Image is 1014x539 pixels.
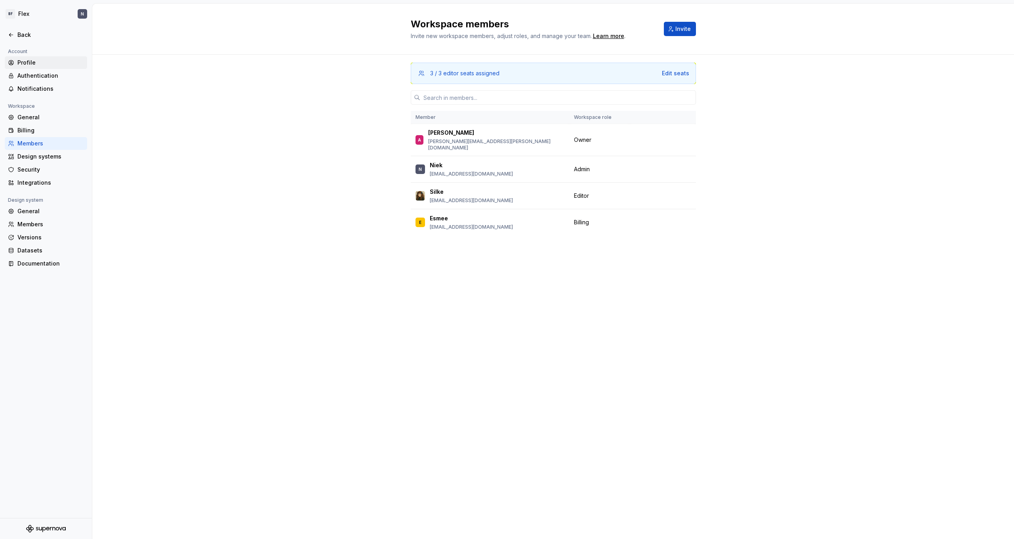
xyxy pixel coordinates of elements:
[420,90,696,105] input: Search in members...
[17,207,84,215] div: General
[574,136,591,144] span: Owner
[5,195,46,205] div: Design system
[5,150,87,163] a: Design systems
[662,69,689,77] button: Edit seats
[26,525,66,533] svg: Supernova Logo
[430,171,513,177] p: [EMAIL_ADDRESS][DOMAIN_NAME]
[17,85,84,93] div: Notifications
[5,137,87,150] a: Members
[5,163,87,176] a: Security
[5,257,87,270] a: Documentation
[5,124,87,137] a: Billing
[5,47,30,56] div: Account
[17,260,84,268] div: Documentation
[17,31,84,39] div: Back
[411,18,654,31] h2: Workspace members
[5,205,87,218] a: General
[17,72,84,80] div: Authentication
[17,140,84,147] div: Members
[430,188,444,196] p: Silke
[5,176,87,189] a: Integrations
[593,32,624,40] a: Learn more
[430,224,513,230] p: [EMAIL_ADDRESS][DOMAIN_NAME]
[18,10,29,18] div: Flex
[411,32,592,39] span: Invite new workspace members, adjust roles, and manage your team.
[5,244,87,257] a: Datasets
[411,111,569,124] th: Member
[430,161,442,169] p: Niek
[428,129,474,137] p: [PERSON_NAME]
[430,69,499,77] div: 3 / 3 editor seats assigned
[675,25,691,33] span: Invite
[574,218,589,226] span: Billing
[6,9,15,19] div: BF
[17,233,84,241] div: Versions
[17,113,84,121] div: General
[419,218,421,226] div: E
[569,111,630,124] th: Workspace role
[17,126,84,134] div: Billing
[419,165,422,173] div: N
[5,231,87,244] a: Versions
[5,29,87,41] a: Back
[574,192,589,200] span: Editor
[428,138,564,151] p: [PERSON_NAME][EMAIL_ADDRESS][PERSON_NAME][DOMAIN_NAME]
[5,69,87,82] a: Authentication
[17,179,84,187] div: Integrations
[416,191,425,201] img: Silke
[430,197,513,204] p: [EMAIL_ADDRESS][DOMAIN_NAME]
[17,247,84,254] div: Datasets
[664,22,696,36] button: Invite
[430,214,448,222] p: Esmee
[17,220,84,228] div: Members
[5,101,38,111] div: Workspace
[574,165,590,173] span: Admin
[2,5,90,23] button: BFFlexN
[5,111,87,124] a: General
[5,82,87,95] a: Notifications
[17,153,84,161] div: Design systems
[17,59,84,67] div: Profile
[592,33,625,39] span: .
[81,11,84,17] div: N
[17,166,84,174] div: Security
[5,218,87,231] a: Members
[418,136,421,144] div: A
[5,56,87,69] a: Profile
